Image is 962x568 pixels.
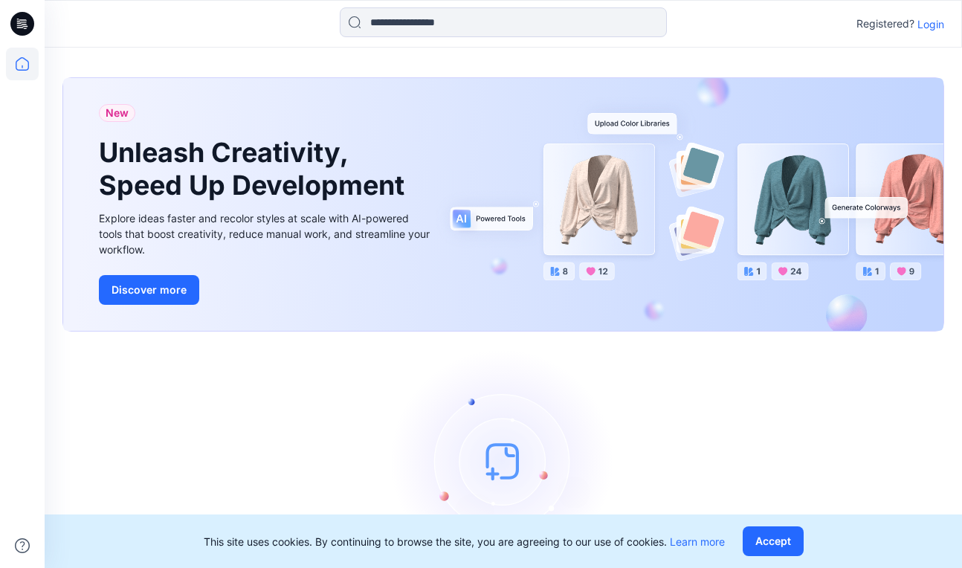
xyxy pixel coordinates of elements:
a: Discover more [99,275,433,305]
div: Explore ideas faster and recolor styles at scale with AI-powered tools that boost creativity, red... [99,210,433,257]
h1: Unleash Creativity, Speed Up Development [99,137,411,201]
span: New [106,104,129,122]
p: This site uses cookies. By continuing to browse the site, you are agreeing to our use of cookies. [204,534,725,549]
a: Learn more [670,535,725,548]
button: Accept [743,526,804,556]
p: Login [917,16,944,32]
p: Registered? [856,15,914,33]
button: Discover more [99,275,199,305]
